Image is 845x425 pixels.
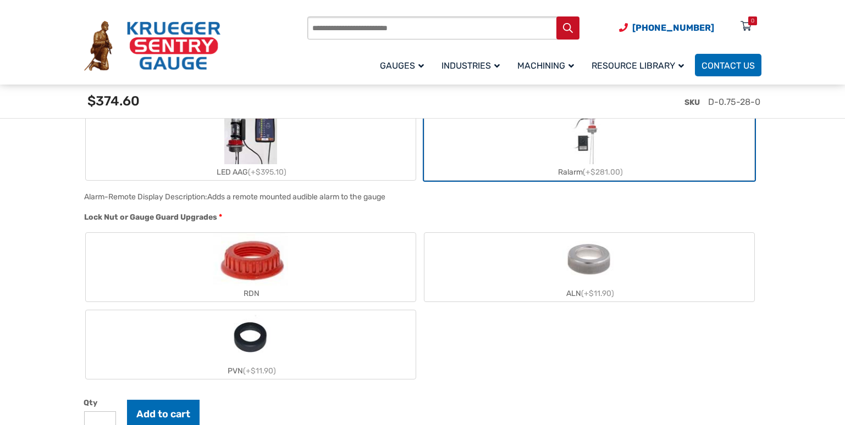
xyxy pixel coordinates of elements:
span: Contact Us [702,60,755,71]
label: PVN [86,310,416,379]
span: (+$11.90) [581,289,614,298]
span: D-0.75-28-0 [708,97,760,107]
span: Industries [441,60,500,71]
a: Machining [511,52,585,78]
div: Ralarm [424,164,754,180]
a: Resource Library [585,52,695,78]
label: LED AAG [86,111,416,180]
span: [PHONE_NUMBER] [632,23,714,33]
label: ALN [424,233,754,301]
a: Industries [435,52,511,78]
span: Machining [517,60,574,71]
a: Gauges [373,52,435,78]
div: 0 [751,16,754,25]
a: Phone Number (920) 434-8860 [619,21,714,35]
img: Krueger Sentry Gauge [84,21,220,71]
abbr: required [219,211,222,223]
span: SKU [684,98,700,107]
span: (+$395.10) [248,167,286,177]
label: RDN [86,233,416,301]
span: Resource Library [592,60,684,71]
label: Ralarm [424,111,754,180]
div: LED AAG [86,164,416,180]
div: ALN [424,286,754,301]
a: Contact Us [695,54,761,76]
span: (+$281.00) [583,167,623,177]
div: Adds a remote mounted audible alarm to the gauge [207,192,385,202]
div: PVN [86,363,416,379]
span: (+$11.90) [243,366,276,376]
span: Alarm-Remote Display Description: [84,192,207,202]
span: Gauges [380,60,424,71]
div: RDN [86,286,416,301]
span: Lock Nut or Gauge Guard Upgrades [84,213,217,222]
